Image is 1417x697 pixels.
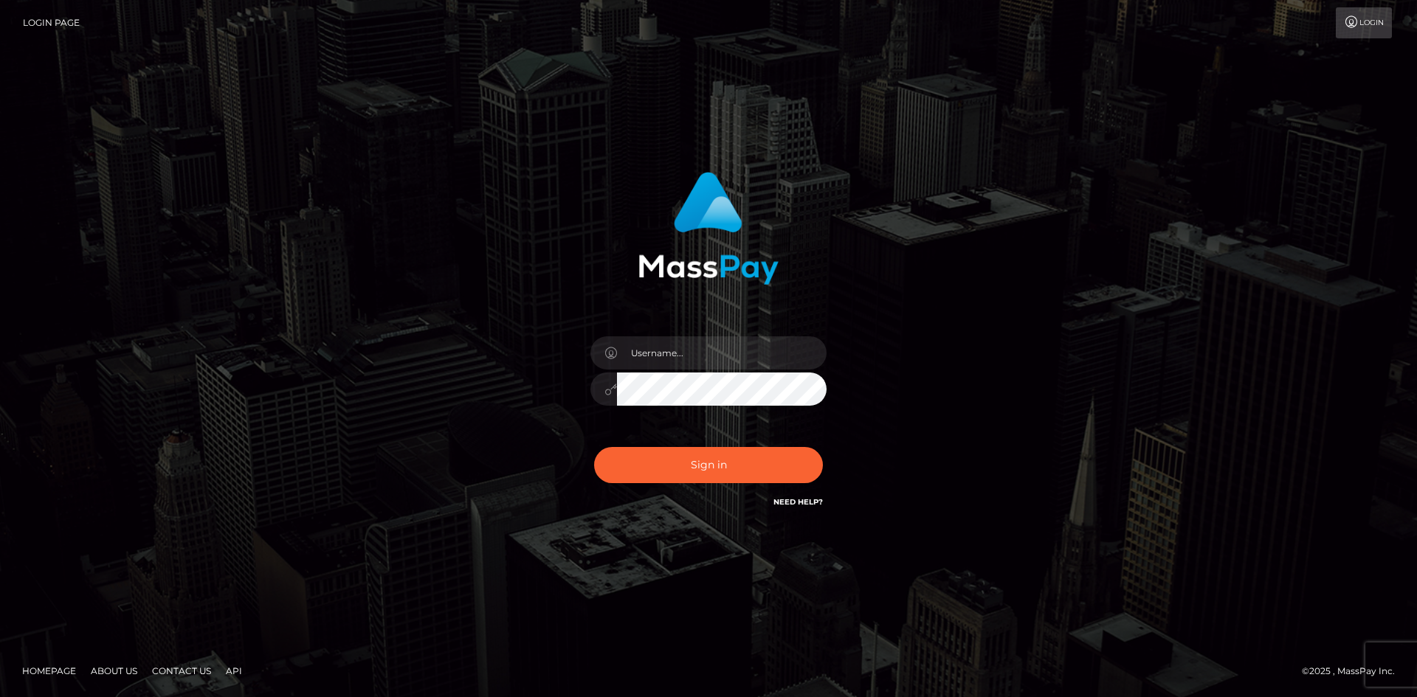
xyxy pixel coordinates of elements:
a: About Us [85,659,143,682]
input: Username... [617,336,827,370]
div: © 2025 , MassPay Inc. [1302,663,1406,679]
a: Login [1336,7,1392,38]
a: Contact Us [146,659,217,682]
a: Login Page [23,7,80,38]
a: Need Help? [773,497,823,507]
a: Homepage [16,659,82,682]
button: Sign in [594,447,823,483]
img: MassPay Login [638,172,779,285]
a: API [220,659,248,682]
